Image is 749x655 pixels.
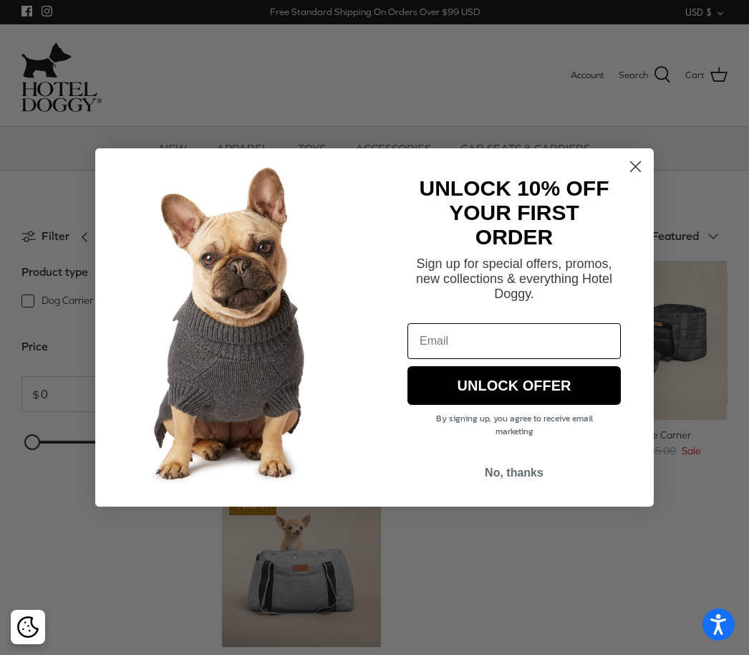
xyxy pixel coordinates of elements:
strong: UNLOCK 10% OFF YOUR FIRST ORDER [419,176,609,249]
button: Cookie policy [15,615,40,640]
span: Sign up for special offers, promos, new collections & everything Hotel Doggy. [416,257,612,301]
button: UNLOCK OFFER [407,366,621,405]
input: Email [407,323,621,359]
button: Close dialog [623,154,648,179]
img: Cookie policy [17,616,39,638]
img: 7cf315d2-500c-4d0a-a8b4-098d5756016d.jpeg [95,148,374,507]
div: Cookie policy [11,610,45,644]
span: By signing up, you agree to receive email marketing [436,412,593,438]
button: No, thanks [407,459,621,487]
